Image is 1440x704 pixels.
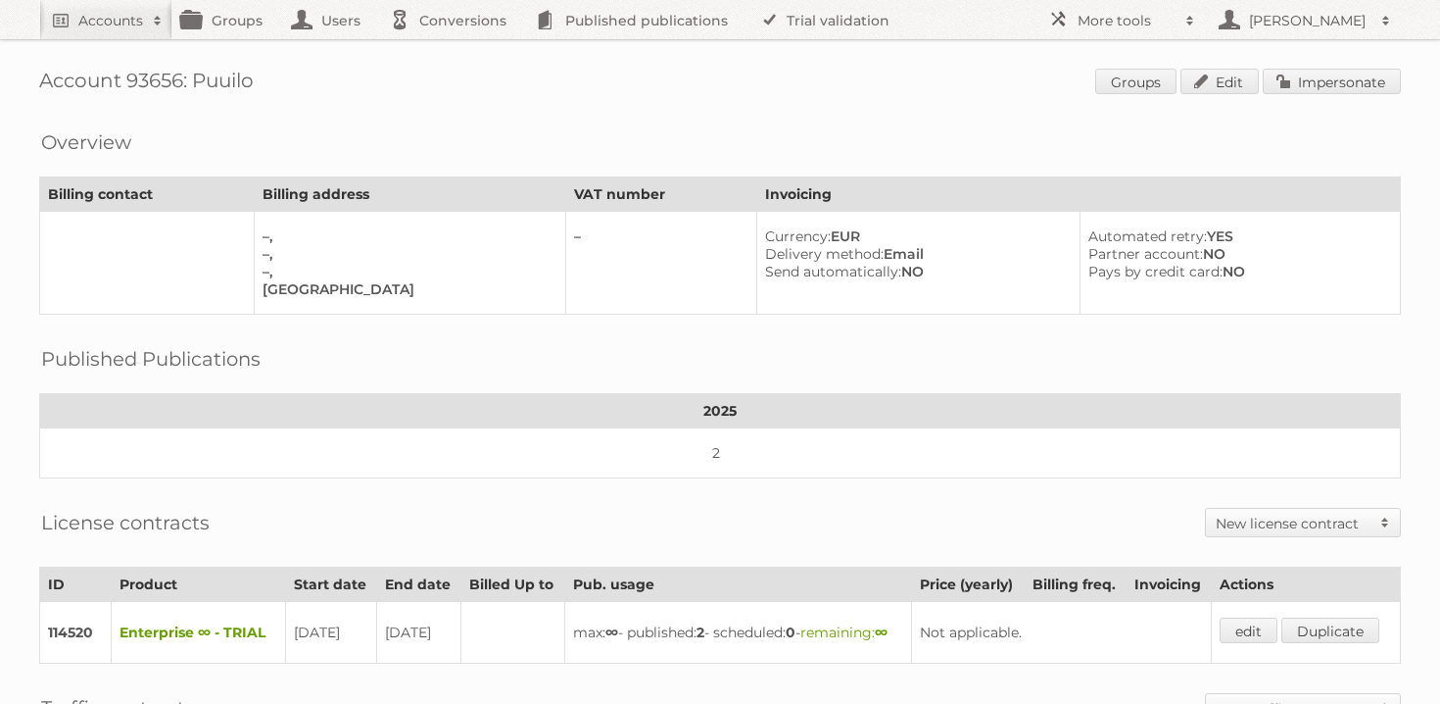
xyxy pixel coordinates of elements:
[78,11,143,30] h2: Accounts
[912,602,1212,664] td: Not applicable.
[765,227,831,245] span: Currency:
[1088,245,1384,263] div: NO
[1088,227,1384,245] div: YES
[111,602,285,664] td: Enterprise ∞ - TRIAL
[912,568,1025,602] th: Price (yearly)
[765,263,901,280] span: Send automatically:
[285,568,376,602] th: Start date
[1078,11,1176,30] h2: More tools
[1216,514,1370,533] h2: New license contract
[1263,69,1401,94] a: Impersonate
[1281,618,1379,643] a: Duplicate
[111,568,285,602] th: Product
[40,602,112,664] td: 114520
[1220,618,1277,643] a: edit
[263,263,550,280] div: –,
[800,624,888,641] span: remaining:
[566,212,756,315] td: –
[564,568,911,602] th: Pub. usage
[40,394,1401,428] th: 2025
[41,508,210,537] h2: License contracts
[377,602,461,664] td: [DATE]
[765,245,1064,263] div: Email
[40,428,1401,478] td: 2
[696,624,704,641] strong: 2
[39,69,1401,98] h1: Account 93656: Puuilo
[1244,11,1371,30] h2: [PERSON_NAME]
[765,227,1064,245] div: EUR
[1088,227,1207,245] span: Automated retry:
[41,127,131,157] h2: Overview
[263,227,550,245] div: –,
[377,568,461,602] th: End date
[1127,568,1212,602] th: Invoicing
[1212,568,1401,602] th: Actions
[40,568,112,602] th: ID
[263,245,550,263] div: –,
[1180,69,1259,94] a: Edit
[765,263,1064,280] div: NO
[765,245,884,263] span: Delivery method:
[1088,263,1223,280] span: Pays by credit card:
[1088,245,1203,263] span: Partner account:
[1206,509,1400,536] a: New license contract
[875,624,888,641] strong: ∞
[786,624,795,641] strong: 0
[605,624,618,641] strong: ∞
[255,177,566,212] th: Billing address
[1088,263,1384,280] div: NO
[1095,69,1176,94] a: Groups
[285,602,376,664] td: [DATE]
[566,177,756,212] th: VAT number
[1370,509,1400,536] span: Toggle
[41,344,261,374] h2: Published Publications
[263,280,550,298] div: [GEOGRAPHIC_DATA]
[1024,568,1126,602] th: Billing freq.
[461,568,565,602] th: Billed Up to
[756,177,1400,212] th: Invoicing
[40,177,255,212] th: Billing contact
[564,602,911,664] td: max: - published: - scheduled: -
